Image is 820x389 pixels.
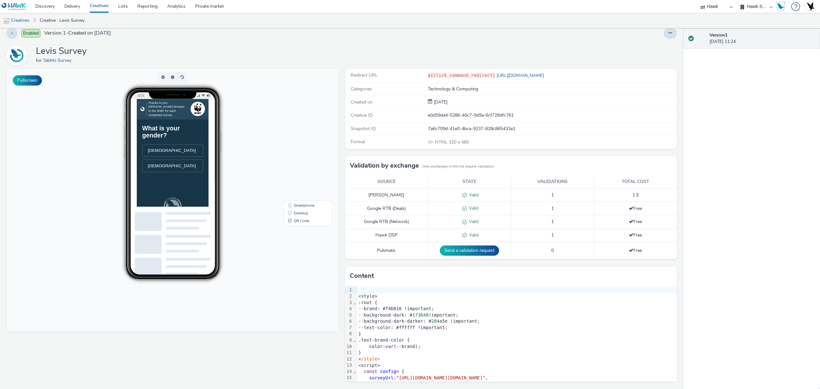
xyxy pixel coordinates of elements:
button: Fullscreen [13,75,42,86]
a: TabMo Survey [43,57,74,63]
small: Only exchanges in this list require validation [422,164,494,169]
code: ${click_command_redirect} [428,73,496,78]
img: hawk surveys logo [38,140,64,167]
div: --background-dark-darker: # a5e !important; [357,318,677,325]
span: 320 x 480 [434,139,469,145]
th: Total cost [594,175,677,188]
td: [PERSON_NAME] [345,188,428,202]
td: Google RTB (Network) [345,215,428,229]
td: Pubmatic [345,242,428,259]
div: --text-color: #ffffff !important; [357,325,677,331]
th: State [428,175,511,188]
div: 16 [345,381,353,387]
div: 7a6c709d-41e0-4bca-9237-828c865432e1 [428,126,676,132]
div: <script> [357,362,677,369]
img: undefined Logo [2,3,26,11]
div: = { [357,368,677,375]
span: [DEMOGRAPHIC_DATA] [16,92,85,99]
img: incentive logo [79,6,95,22]
span: "[URL][DOMAIN_NAME][DOMAIN_NAME]" [396,375,485,380]
div: [DATE] 11:24 [709,32,815,45]
div: .text-brand-color { [357,337,677,343]
div: 6 [345,318,353,325]
h3: Content [350,271,374,281]
span: 12:21 [131,25,138,28]
div: --background-dark: # !important; [357,312,677,319]
span: Fold line [353,369,356,374]
div: 5 [345,312,353,319]
li: Desktop [279,140,324,148]
span: 1 [551,192,554,198]
h1: Levis Survey [36,45,86,57]
a: TabMo Survey [6,52,29,58]
span: QR Code [287,150,303,154]
th: Validations [511,175,594,188]
div: Technology & Computing [428,86,676,92]
span: Desktop [287,142,302,146]
span: Format [351,139,365,145]
div: 10 [345,343,353,350]
button: Send a validation request [440,245,499,256]
span: Free [629,219,642,225]
span: Free [629,205,642,211]
div: 8 [345,331,353,337]
span: Fold line [353,337,356,343]
td: Hawk DSP [345,229,428,242]
span: for [36,57,43,63]
span: [DEMOGRAPHIC_DATA] [16,70,85,77]
div: 12 [345,356,353,362]
a: Hawk Academy [776,1,788,12]
span: color [369,344,383,349]
div: : (--brand); [357,343,677,350]
div: 1 [345,287,353,293]
span: Smartphone [287,135,308,138]
div: : , [357,375,677,381]
div: --brand: #f4b016 !important; [357,306,677,312]
div: 14 [345,368,353,375]
div: 7 [345,325,353,331]
div: : , [357,381,677,387]
span: Enabled [21,29,40,37]
h1: What is your gender? [8,37,95,57]
a: [URL][DOMAIN_NAME] [495,72,546,79]
span: [DATE] [432,99,447,105]
span: "dark" [385,381,402,386]
span: 1 [551,205,554,211]
span: 1 $ [632,192,639,198]
div: 2 [345,293,353,300]
span: Categories [351,86,372,92]
span: Valid [467,192,479,198]
img: Account UK [805,2,815,11]
span: Valid [467,205,479,211]
div: 3 [345,300,353,306]
div: 4 [345,306,353,312]
div: < [357,356,677,362]
div: 15 [345,375,353,381]
div: } [357,331,677,337]
li: Smartphone [279,133,324,140]
span: 1 [551,219,554,225]
span: Creative ID [351,112,373,118]
div: Creation 27 August 2025, 11:24 [432,99,447,105]
span: Snapshot ID [351,126,376,132]
span: 0 [551,247,554,253]
span: const [364,369,377,374]
a: Creative : Levis Survey [37,13,88,28]
strong: Version 1 [709,32,727,38]
div: e0d59da4-5286-40c7-9d9a-6cf728dfc761 [428,112,676,119]
span: HTML [435,139,449,145]
li: QR Code [279,148,324,156]
span: Fold line [353,300,356,305]
span: /style> [361,356,380,361]
span: Valid [467,219,479,225]
img: Hawk Academy [776,1,785,12]
span: 1 [551,232,554,238]
span: Created on [351,99,373,105]
span: theme [369,381,383,386]
span: Free [629,232,642,238]
span: 284 [431,319,439,324]
div: <style> [357,293,677,300]
th: Source [345,175,428,188]
div: 13 [345,362,353,368]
